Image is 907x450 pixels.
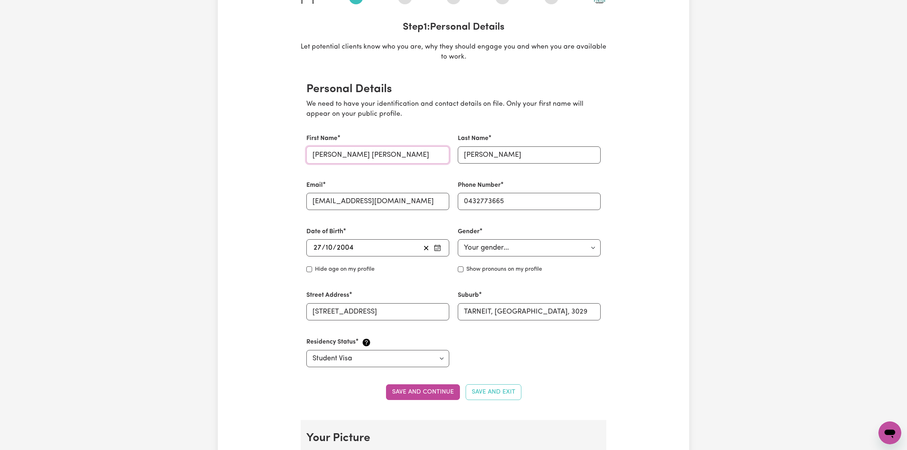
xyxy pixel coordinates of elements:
[313,242,322,253] input: --
[336,242,354,253] input: ----
[315,265,375,274] label: Hide age on my profile
[458,227,480,236] label: Gender
[878,421,901,444] iframe: Button to launch messaging window
[306,227,343,236] label: Date of Birth
[306,291,349,300] label: Street Address
[301,42,606,63] p: Let potential clients know who you are, why they should engage you and when you are available to ...
[458,303,601,320] input: e.g. North Bondi, New South Wales
[322,244,325,252] span: /
[466,265,542,274] label: Show pronouns on my profile
[458,181,501,190] label: Phone Number
[306,181,323,190] label: Email
[306,431,601,445] h2: Your Picture
[325,242,333,253] input: --
[386,384,460,400] button: Save and continue
[466,384,521,400] button: Save and Exit
[333,244,336,252] span: /
[306,337,356,347] label: Residency Status
[306,134,337,143] label: First Name
[301,21,606,34] h3: Step 1 : Personal Details
[458,134,488,143] label: Last Name
[306,99,601,120] p: We need to have your identification and contact details on file. Only your first name will appear...
[458,291,479,300] label: Suburb
[306,82,601,96] h2: Personal Details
